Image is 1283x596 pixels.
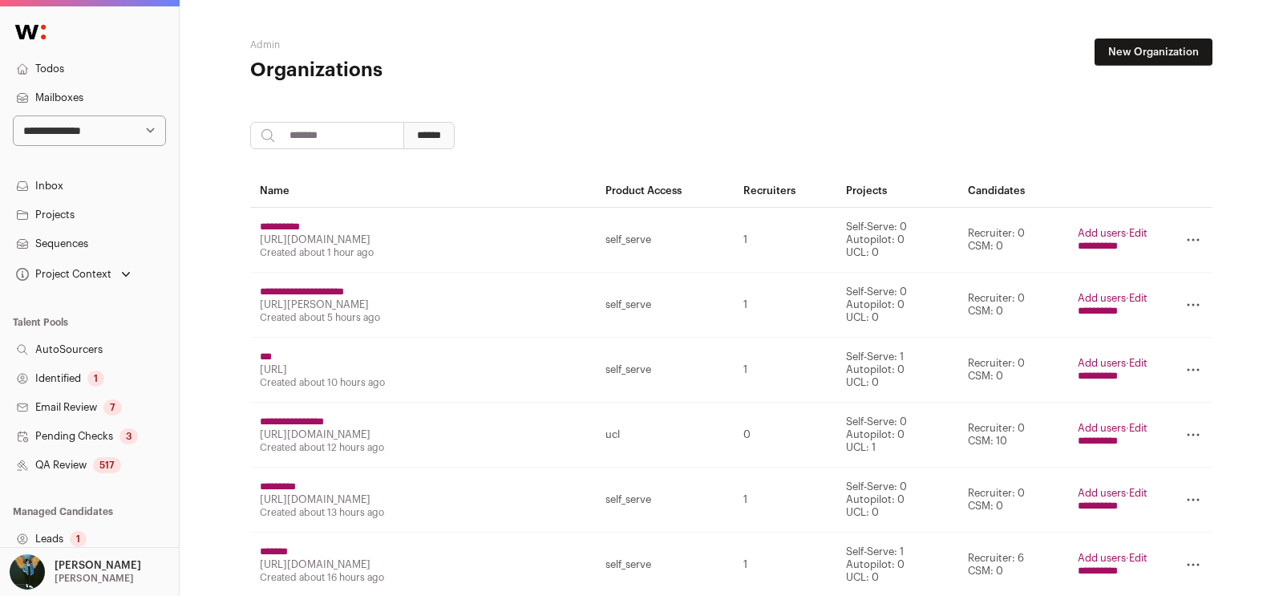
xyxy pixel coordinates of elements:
[260,571,586,584] div: Created about 16 hours ago
[250,58,571,83] h1: Organizations
[1129,358,1147,368] a: Edit
[596,468,734,533] td: self_serve
[734,175,836,208] th: Recruiters
[1068,403,1157,468] td: ·
[250,40,280,50] a: Admin
[734,208,836,273] td: 1
[1068,208,1157,273] td: ·
[13,263,134,286] button: Open dropdown
[6,16,55,48] img: Wellfound
[260,364,287,375] a: [URL]
[734,273,836,338] td: 1
[734,338,836,403] td: 1
[260,299,369,310] a: [URL][PERSON_NAME]
[6,554,144,590] button: Open dropdown
[1068,338,1157,403] td: ·
[734,403,836,468] td: 0
[1078,488,1126,498] a: Add users
[260,311,586,324] div: Created about 5 hours ago
[1129,228,1147,238] a: Edit
[836,208,957,273] td: Self-Serve: 0 Autopilot: 0 UCL: 0
[596,175,734,208] th: Product Access
[70,531,87,547] div: 1
[1078,553,1126,563] a: Add users
[93,457,121,473] div: 517
[260,494,370,505] a: [URL][DOMAIN_NAME]
[260,234,370,245] a: [URL][DOMAIN_NAME]
[836,468,957,533] td: Self-Serve: 0 Autopilot: 0 UCL: 0
[958,273,1068,338] td: Recruiter: 0 CSM: 0
[55,572,134,585] p: [PERSON_NAME]
[250,175,596,208] th: Name
[1129,423,1147,433] a: Edit
[958,208,1068,273] td: Recruiter: 0 CSM: 0
[55,559,141,572] p: [PERSON_NAME]
[1068,468,1157,533] td: ·
[836,175,957,208] th: Projects
[1129,553,1147,563] a: Edit
[260,246,586,259] div: Created about 1 hour ago
[260,559,370,570] a: [URL][DOMAIN_NAME]
[836,403,957,468] td: Self-Serve: 0 Autopilot: 0 UCL: 1
[87,371,104,387] div: 1
[596,338,734,403] td: self_serve
[260,441,586,454] div: Created about 12 hours ago
[958,338,1068,403] td: Recruiter: 0 CSM: 0
[596,403,734,468] td: ucl
[1078,423,1126,433] a: Add users
[260,376,586,389] div: Created about 10 hours ago
[1078,358,1126,368] a: Add users
[119,428,138,444] div: 3
[1095,39,1212,66] a: New Organization
[13,268,111,281] div: Project Context
[1068,273,1157,338] td: ·
[836,338,957,403] td: Self-Serve: 1 Autopilot: 0 UCL: 0
[103,399,122,416] div: 7
[1129,293,1147,303] a: Edit
[1129,488,1147,498] a: Edit
[1078,293,1126,303] a: Add users
[734,468,836,533] td: 1
[1078,228,1126,238] a: Add users
[10,554,45,590] img: 12031951-medium_jpg
[958,175,1068,208] th: Candidates
[260,506,586,519] div: Created about 13 hours ago
[958,468,1068,533] td: Recruiter: 0 CSM: 0
[596,273,734,338] td: self_serve
[836,273,957,338] td: Self-Serve: 0 Autopilot: 0 UCL: 0
[596,208,734,273] td: self_serve
[260,429,370,440] a: [URL][DOMAIN_NAME]
[958,403,1068,468] td: Recruiter: 0 CSM: 10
